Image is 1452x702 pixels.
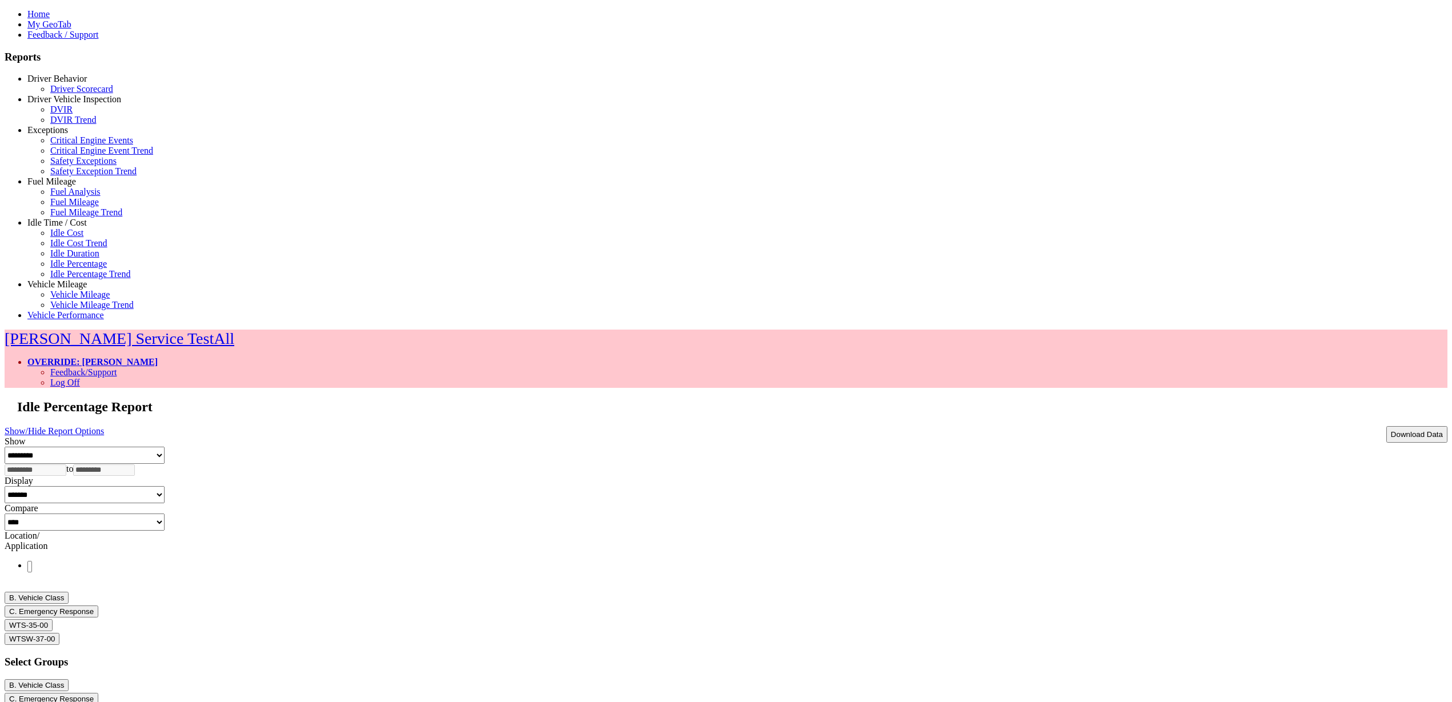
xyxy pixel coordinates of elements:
[5,605,98,617] button: C. Emergency Response
[5,503,38,513] label: Compare
[50,300,134,310] a: Vehicle Mileage Trend
[27,9,50,19] a: Home
[27,94,121,104] a: Driver Vehicle Inspection
[50,84,113,94] a: Driver Scorecard
[5,436,25,446] label: Show
[5,679,69,691] button: B. Vehicle Class
[66,464,73,474] span: to
[5,51,1447,63] h3: Reports
[27,125,68,135] a: Exceptions
[5,531,48,551] label: Location/ Application
[27,279,87,289] a: Vehicle Mileage
[5,423,104,439] a: Show/Hide Report Options
[50,207,122,217] a: Fuel Mileage Trend
[27,74,87,83] a: Driver Behavior
[27,310,104,320] a: Vehicle Performance
[50,187,101,196] a: Fuel Analysis
[50,156,117,166] a: Safety Exceptions
[1386,426,1447,443] button: Download Data
[5,633,59,645] button: WTSW-37-00
[50,290,110,299] a: Vehicle Mileage
[50,197,99,207] a: Fuel Mileage
[5,330,234,347] a: [PERSON_NAME] Service TestAll
[5,592,69,604] button: B. Vehicle Class
[5,656,1447,668] h3: Select Groups
[27,176,76,186] a: Fuel Mileage
[50,228,83,238] a: Idle Cost
[27,218,87,227] a: Idle Time / Cost
[27,19,71,29] a: My GeoTab
[50,259,107,268] a: Idle Percentage
[50,367,117,377] a: Feedback/Support
[50,248,99,258] a: Idle Duration
[27,30,98,39] a: Feedback / Support
[50,238,107,248] a: Idle Cost Trend
[17,399,1447,415] h2: Idle Percentage Report
[50,166,137,176] a: Safety Exception Trend
[5,619,53,631] button: WTS-35-00
[27,357,158,367] a: OVERRIDE: [PERSON_NAME]
[50,378,80,387] a: Log Off
[50,135,133,145] a: Critical Engine Events
[50,269,130,279] a: Idle Percentage Trend
[50,115,96,125] a: DVIR Trend
[50,146,153,155] a: Critical Engine Event Trend
[50,105,73,114] a: DVIR
[5,476,33,486] label: Display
